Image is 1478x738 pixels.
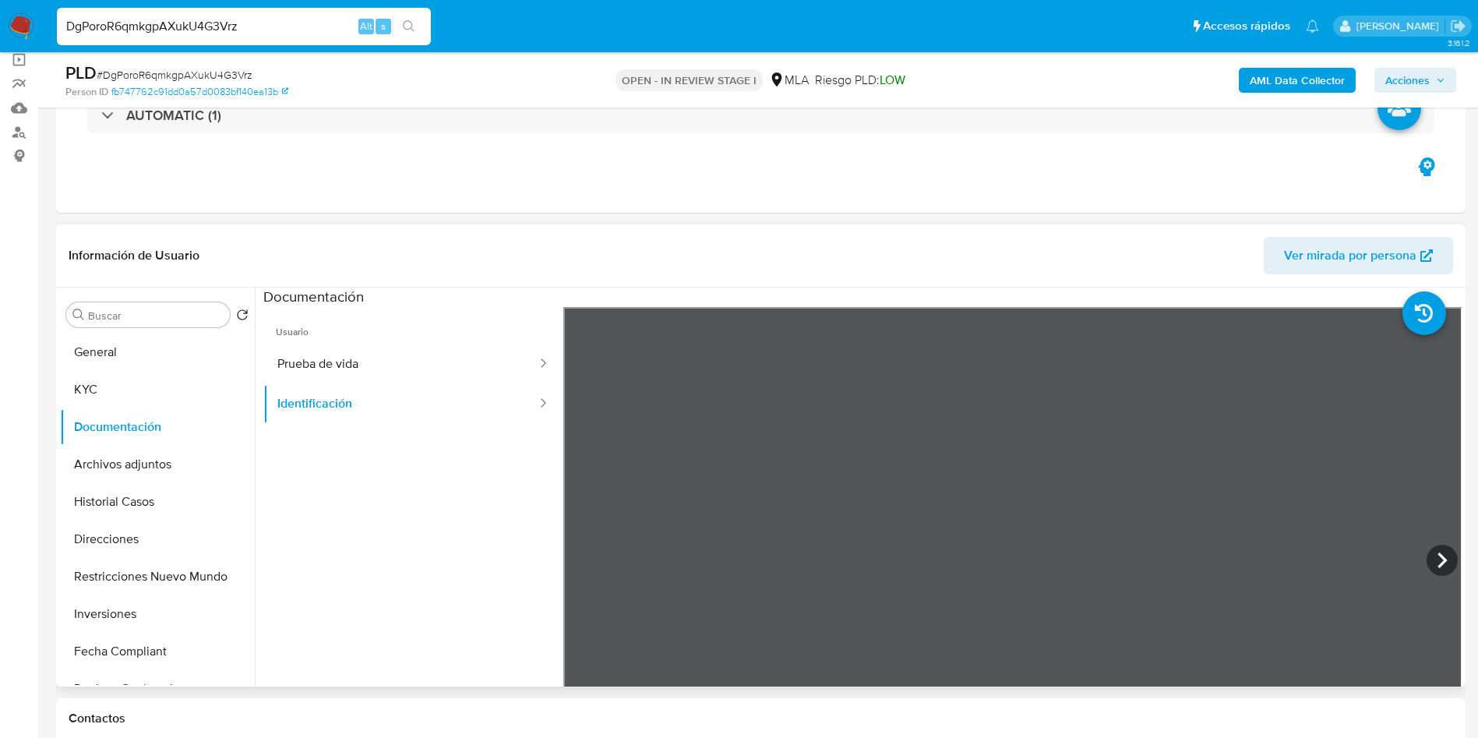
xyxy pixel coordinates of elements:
[393,16,425,37] button: search-icon
[1448,37,1470,49] span: 3.161.2
[60,558,255,595] button: Restricciones Nuevo Mundo
[1374,68,1456,93] button: Acciones
[88,309,224,323] input: Buscar
[880,71,905,89] span: LOW
[72,309,85,321] button: Buscar
[57,16,431,37] input: Buscar usuario o caso...
[111,85,288,99] a: fb747762c91dd0a57d0083bf140ea13b
[60,633,255,670] button: Fecha Compliant
[97,67,252,83] span: # DgPoroR6qmkgpAXukU4G3Vrz
[69,248,199,263] h1: Información de Usuario
[60,670,255,708] button: Devices Geolocation
[1306,19,1319,33] a: Notificaciones
[616,69,763,91] p: OPEN - IN REVIEW STAGE I
[815,72,905,89] span: Riesgo PLD:
[1356,19,1444,34] p: mariaeugenia.sanchez@mercadolibre.com
[60,408,255,446] button: Documentación
[126,107,221,124] h3: AUTOMATIC (1)
[60,446,255,483] button: Archivos adjuntos
[60,483,255,521] button: Historial Casos
[1284,237,1416,274] span: Ver mirada por persona
[60,521,255,558] button: Direcciones
[1450,18,1466,34] a: Salir
[65,60,97,85] b: PLD
[1385,68,1430,93] span: Acciones
[1239,68,1356,93] button: AML Data Collector
[236,309,249,326] button: Volver al orden por defecto
[1203,18,1290,34] span: Accesos rápidos
[60,595,255,633] button: Inversiones
[1264,237,1453,274] button: Ver mirada por persona
[381,19,386,34] span: s
[65,85,108,99] b: Person ID
[1250,68,1345,93] b: AML Data Collector
[60,371,255,408] button: KYC
[87,97,1434,133] div: AUTOMATIC (1)
[60,334,255,371] button: General
[769,72,809,89] div: MLA
[69,711,1453,726] h1: Contactos
[360,19,372,34] span: Alt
